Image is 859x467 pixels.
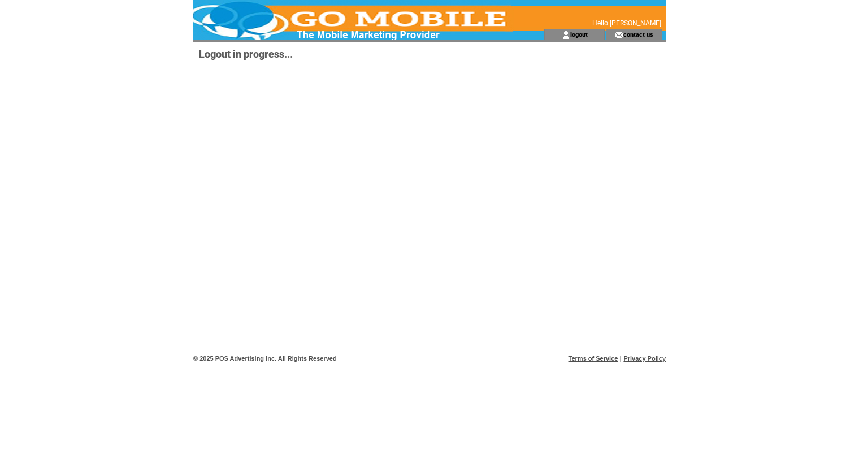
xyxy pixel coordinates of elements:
[199,48,293,60] span: Logout in progress...
[615,31,623,40] img: contact_us_icon.gif
[193,355,337,362] span: © 2025 POS Advertising Inc. All Rights Reserved
[562,31,570,40] img: account_icon.gif
[592,19,661,27] span: Hello [PERSON_NAME]
[623,31,653,38] a: contact us
[620,355,622,362] span: |
[623,355,666,362] a: Privacy Policy
[570,31,588,38] a: logout
[569,355,618,362] a: Terms of Service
